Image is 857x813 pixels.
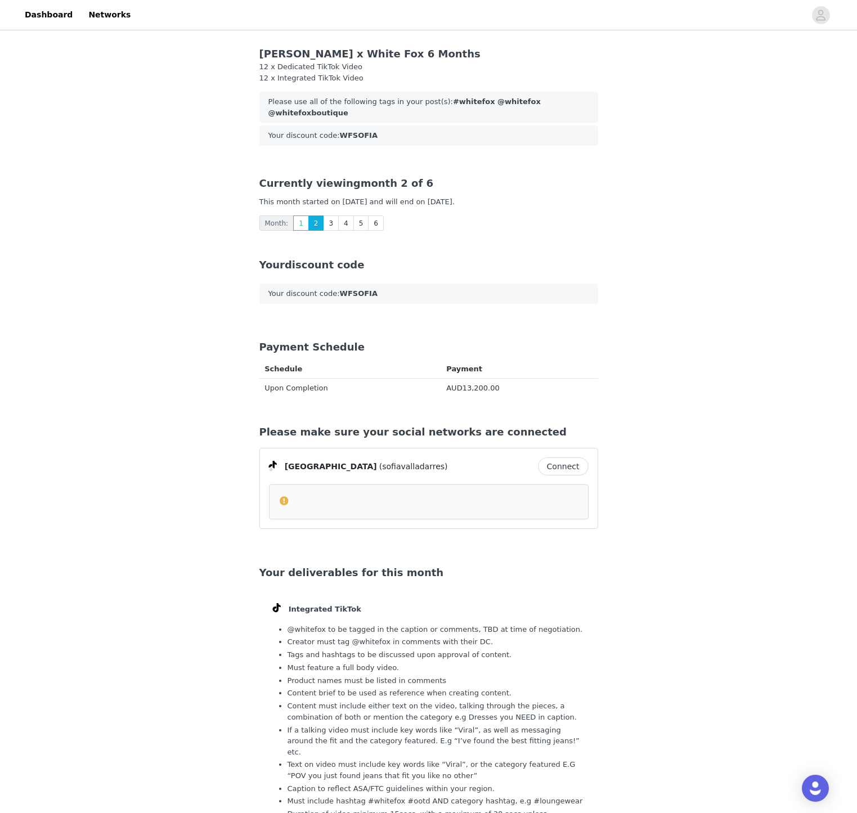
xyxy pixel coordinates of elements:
strong: WFSOFIA [340,289,378,298]
div: Open Intercom Messenger [802,775,829,802]
p: Text on video must include key words like “Viral”, or the category featured E.G “POV you just fou... [288,759,585,781]
a: Dashboard [18,2,79,28]
p: Tags and hashtags to be discussed upon approval of content. [288,649,585,661]
a: 2 [308,215,324,231]
a: 5 [353,215,369,231]
p: Must feature a full body video. [288,662,585,673]
a: 6 [368,215,384,231]
button: Connect [538,457,589,475]
div: Your [259,257,598,272]
p: @whitefox to be tagged in the caption or comments, TBD at time of negotiation. [288,624,585,635]
p: Caption to reflect ASA/FTC guidelines within your region. [288,783,585,794]
p: Product names must be listed in comments [288,675,585,686]
span: [GEOGRAPHIC_DATA] [285,461,377,473]
p: Content must include either text on the video, talking through the pieces, a combination of both ... [288,700,585,722]
div: 12 x Dedicated TikTok Video 12 x Integrated TikTok Video [259,61,598,83]
div: Your discount code: [259,125,598,146]
div: Please make sure your social networks are connected [259,424,598,439]
p: If a talking video must include key words like “Viral”, as well as messaging around the fit and t... [288,725,585,758]
th: Payment [441,360,598,379]
div: Your discount code: [259,284,598,304]
td: Upon Completion [259,379,441,397]
div: Your deliverables for this month [259,565,598,580]
a: Networks [82,2,137,28]
div: Payment Schedule [259,339,598,354]
span: AUD13,200.00 [446,384,500,392]
strong: Integrated TikTok [289,605,361,613]
strong: WFSOFIA [340,131,378,140]
p: Creator must tag @whitefox in comments with their DC. [288,636,585,648]
p: Must include hashtag #whitefox #ootd AND category hashtag, e.g #loungewear [288,796,585,807]
strong: #whitefox @whitefox @whitefoxboutique [268,97,541,117]
a: 3 [323,215,339,231]
span: month 2 of 6 [259,177,434,189]
p: Content brief to be used as reference when creating content. [288,688,585,699]
th: Schedule [259,360,441,379]
div: Please use all of the following tags in your post(s): [259,92,598,123]
a: 1 [293,215,309,231]
span: This month started on [DATE] and will end on [DATE]. [259,197,455,206]
span: (sofiavalladarres) [379,461,448,473]
span: [PERSON_NAME] x White Fox 6 Months [259,48,481,60]
span: discount code [285,259,364,271]
div: avatar [815,6,826,24]
span: Currently viewing [259,177,361,189]
a: 4 [338,215,354,231]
